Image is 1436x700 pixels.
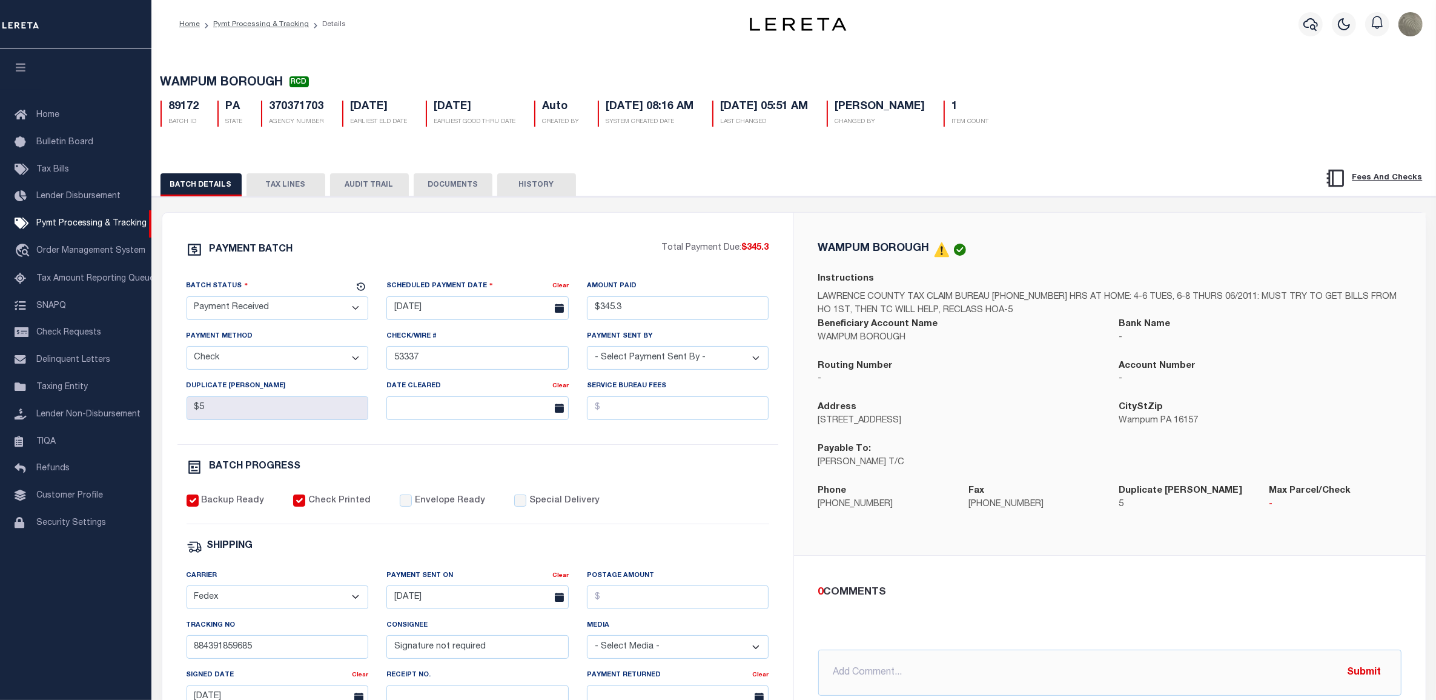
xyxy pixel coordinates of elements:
label: Envelope Ready [415,495,485,508]
label: Backup Ready [201,495,264,508]
p: AGENCY NUMBER [270,118,324,127]
input: $ [587,296,769,320]
h5: [DATE] [351,101,408,114]
h5: [DATE] 08:16 AM [606,101,694,114]
label: Fax [968,484,984,498]
button: DOCUMENTS [414,173,492,196]
label: Carrier [187,571,217,581]
p: [PHONE_NUMBER] [968,498,1100,512]
span: Bulletin Board [36,138,93,147]
label: Consignee [386,621,428,631]
label: Bank Name [1119,318,1170,332]
p: - [818,373,1101,386]
p: BATCH ID [169,118,199,127]
span: SNAPQ [36,301,66,310]
div: COMMENTS [818,585,1397,601]
button: HISTORY [497,173,576,196]
span: RCD [290,76,309,87]
span: Security Settings [36,519,106,527]
button: TAX LINES [247,173,325,196]
label: Address [818,401,857,415]
a: Clear [352,672,368,678]
label: Payment Returned [587,670,661,681]
label: Duplicate [PERSON_NAME] [187,381,286,392]
h6: SHIPPING [207,541,253,552]
h5: [DATE] 05:51 AM [721,101,809,114]
span: Refunds [36,464,70,473]
p: - [1119,373,1401,386]
a: Pymt Processing & Tracking [213,21,309,28]
span: Tax Amount Reporting Queue [36,275,154,283]
button: AUDIT TRAIL [330,173,409,196]
p: [PHONE_NUMBER] [818,498,950,512]
a: Clear [552,283,569,289]
span: Home [36,111,59,119]
input: $ [587,585,769,609]
span: Delinquent Letters [36,356,110,364]
label: Postage Amount [587,571,654,581]
h5: Auto [543,101,580,114]
span: Taxing Entity [36,383,88,392]
li: Details [309,19,346,30]
label: Beneficiary Account Name [818,318,938,332]
label: Receipt No. [386,670,431,681]
span: TIQA [36,437,56,445]
p: LAST CHANGED [721,118,809,127]
label: Duplicate [PERSON_NAME] [1119,484,1242,498]
p: 5 [1119,498,1251,512]
p: CREATED BY [543,118,580,127]
input: $ [187,396,369,420]
p: [STREET_ADDRESS] [818,415,1101,428]
label: Payment Sent On [386,571,453,581]
label: Payable To: [818,442,872,456]
p: WAMPUM BOROUGH [818,332,1101,345]
span: Pymt Processing & Tracking [36,219,147,228]
label: Instructions [818,272,875,286]
span: Check Requests [36,328,101,337]
i: travel_explore [15,244,34,259]
label: Check Printed [308,495,371,508]
p: Wampum PA 16157 [1119,415,1401,428]
p: LAWRENCE COUNTY TAX CLAIM BUREAU [PHONE_NUMBER] HRS AT HOME: 4-6 TUES, 6-8 THURS 06/2011: MUST TR... [818,291,1401,318]
p: CHANGED BY [835,118,925,127]
span: $345.3 [742,244,769,252]
label: Phone [818,484,847,498]
label: Service Bureau Fees [587,381,666,392]
h5: [DATE] [434,101,516,114]
h5: PA [226,101,243,114]
label: Date Cleared [386,381,441,392]
h5: 89172 [169,101,199,114]
a: Clear [552,573,569,579]
span: WAMPUM BOROUGH [160,77,283,89]
h5: 1 [952,101,989,114]
input: Add Comment... [818,650,1401,696]
p: [PERSON_NAME] T/C [818,456,1101,470]
label: Max Parcel/Check [1269,484,1351,498]
label: Routing Number [818,359,893,373]
input: $ [587,396,769,420]
span: 0 [818,587,824,598]
label: Signed Date [187,670,234,681]
span: Lender Disbursement [36,192,121,201]
p: SYSTEM CREATED DATE [606,118,694,127]
button: Submit [1340,660,1389,685]
a: RCD [290,78,309,90]
label: Media [587,621,609,631]
p: EARLIEST ELD DATE [351,118,408,127]
p: - [1119,332,1401,345]
h6: BATCH PROGRESS [210,462,301,472]
p: Total Payment Due: [662,242,769,255]
h5: WAMPUM BOROUGH [818,243,930,254]
img: check-icon-green.svg [954,244,966,256]
label: Scheduled Payment Date [386,280,493,292]
p: EARLIEST GOOD THRU DATE [434,118,516,127]
p: ITEM COUNT [952,118,989,127]
label: Special Delivery [529,495,600,508]
h5: [PERSON_NAME] [835,101,925,114]
img: logo-dark.svg [750,18,847,31]
h6: PAYMENT BATCH [210,245,293,255]
label: Tracking No [187,621,236,631]
button: BATCH DETAILS [160,173,242,196]
p: - [1269,498,1401,512]
label: Account Number [1119,359,1196,373]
